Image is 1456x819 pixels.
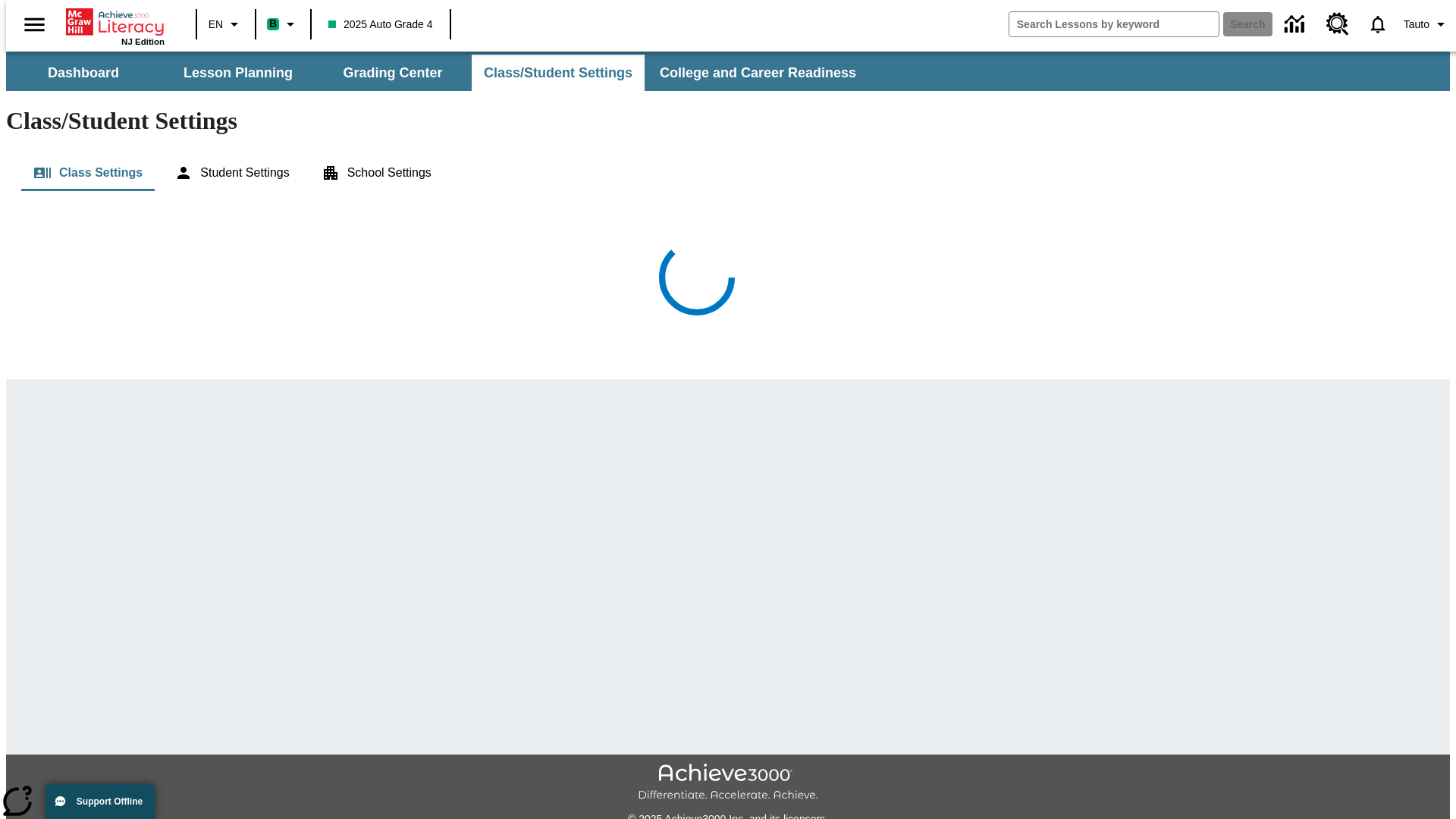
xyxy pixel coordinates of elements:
a: Home [66,7,165,37]
button: Profile/Settings [1398,11,1456,38]
span: B [269,14,277,33]
span: Tauto [1404,17,1429,33]
span: Support Offline [77,796,143,807]
div: Class/Student Settings [21,155,1435,191]
button: College and Career Readiness [648,55,868,91]
button: Language: EN, Select a language [202,11,250,38]
a: Data Center [1276,4,1317,45]
span: 2025 Auto Grade 4 [328,17,433,33]
a: Resource Center, Will open in new tab [1317,4,1358,45]
button: School Settings [309,155,444,191]
button: Class Settings [21,155,155,191]
button: Class/Student Settings [472,55,645,91]
span: NJ Edition [121,37,165,46]
div: SubNavbar [6,52,1450,91]
button: Support Offline [45,784,155,819]
a: Notifications [1358,5,1398,44]
span: EN [209,17,223,33]
button: Grading Center [317,55,469,91]
h1: Class/Student Settings [6,107,1450,135]
button: Open side menu [12,2,57,47]
div: SubNavbar [6,55,870,91]
button: Boost Class color is mint green. Change class color [261,11,306,38]
img: Achieve3000 Differentiate Accelerate Achieve [638,764,818,802]
button: Dashboard [8,55,159,91]
button: Lesson Planning [162,55,314,91]
button: Student Settings [162,155,301,191]
input: search field [1009,12,1219,36]
div: Home [66,5,165,46]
